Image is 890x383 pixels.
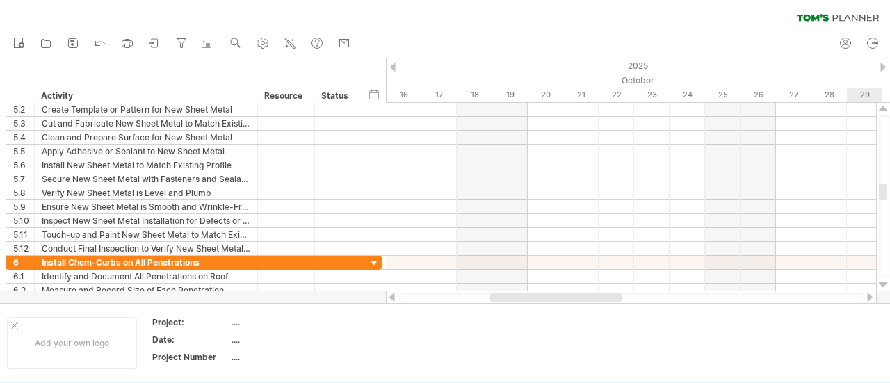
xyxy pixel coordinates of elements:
[563,88,599,102] div: Tuesday, 21 October 2025
[321,89,352,103] div: Status
[13,117,34,130] div: 5.3
[42,145,250,158] div: Apply Adhesive or Sealant to New Sheet Metal
[232,334,348,345] div: ....
[152,316,229,328] div: Project:
[152,334,229,345] div: Date:
[7,317,137,369] div: Add your own logo
[13,256,34,269] div: 6
[232,316,348,328] div: ....
[42,242,250,255] div: Conduct Final Inspection to Verify New Sheet Metal Meets Requirements
[42,200,250,213] div: Ensure New Sheet Metal is Smooth and Wrinkle-Free
[13,242,34,255] div: 5.12
[42,131,250,144] div: Clean and Prepare Surface for New Sheet Metal
[42,158,250,172] div: Install New Sheet Metal to Match Existing Profile
[41,89,250,103] div: Activity
[42,186,250,199] div: Verify New Sheet Metal is Level and Plumb
[457,88,492,102] div: Saturday, 18 October 2025
[386,88,421,102] div: Thursday, 16 October 2025
[847,88,882,102] div: Wednesday, 29 October 2025
[741,88,776,102] div: Sunday, 26 October 2025
[421,88,457,102] div: Friday, 17 October 2025
[705,88,741,102] div: Saturday, 25 October 2025
[13,214,34,227] div: 5.10
[776,88,811,102] div: Monday, 27 October 2025
[13,103,34,116] div: 5.2
[13,172,34,186] div: 5.7
[634,88,670,102] div: Thursday, 23 October 2025
[13,270,34,283] div: 6.1
[42,103,250,116] div: Create Template or Pattern for New Sheet Metal
[13,186,34,199] div: 5.8
[670,88,705,102] div: Friday, 24 October 2025
[42,256,250,269] div: Install Chem-Curbs on All Penetrations
[811,88,847,102] div: Tuesday, 28 October 2025
[42,117,250,130] div: Cut and Fabricate New Sheet Metal to Match Existing
[13,228,34,241] div: 5.11
[13,145,34,158] div: 5.5
[42,172,250,186] div: Secure New Sheet Metal with Fasteners and Sealants
[492,88,528,102] div: Sunday, 19 October 2025
[13,131,34,144] div: 5.4
[13,284,34,297] div: 6.2
[42,284,250,297] div: Measure and Record Size of Each Penetration
[42,228,250,241] div: Touch-up and Paint New Sheet Metal to Match Existing Finish
[528,88,563,102] div: Monday, 20 October 2025
[232,351,348,363] div: ....
[42,270,250,283] div: Identify and Document All Penetrations on Roof
[42,214,250,227] div: Inspect New Sheet Metal Installation for Defects or Irregularities
[152,351,229,363] div: Project Number
[13,200,34,213] div: 5.9
[13,158,34,172] div: 5.6
[264,89,307,103] div: Resource
[599,88,634,102] div: Wednesday, 22 October 2025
